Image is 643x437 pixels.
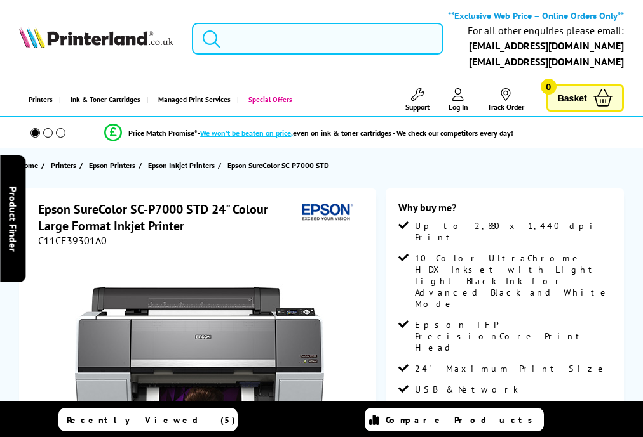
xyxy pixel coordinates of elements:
[448,10,624,22] b: **Exclusive Web Price – Online Orders Only**
[51,159,79,172] a: Printers
[449,102,468,112] span: Log In
[200,128,293,138] span: We won’t be beaten on price,
[365,408,544,431] a: Compare Products
[198,128,513,138] div: - even on ink & toner cartridges - We check our competitors every day!
[6,186,19,251] span: Product Finder
[546,84,624,112] a: Basket 0
[558,89,587,107] span: Basket
[148,159,218,172] a: Epson Inkjet Printers
[38,234,107,247] span: C11CE39301A0
[541,79,557,95] span: 0
[415,319,611,353] span: Epson TFP PrecisionCore Print Head
[415,252,611,310] span: 10 Color UltraChrome HDX Inkset with Light Light Black Ink for Advanced Black and White Mode
[297,201,355,225] img: Epson
[386,414,539,426] span: Compare Products
[58,408,238,431] a: Recently Viewed (5)
[51,159,76,172] span: Printers
[19,27,173,51] a: Printerland Logo
[148,159,215,172] span: Epson Inkjet Printers
[147,84,237,116] a: Managed Print Services
[59,84,147,116] a: Ink & Toner Cartridges
[237,84,299,116] a: Special Offers
[19,84,59,116] a: Printers
[67,414,236,426] span: Recently Viewed (5)
[449,88,468,112] a: Log In
[405,88,430,112] a: Support
[38,201,297,234] h1: Epson SureColor SC-P7000 STD 24" Colour Large Format Inkjet Printer
[469,39,624,52] a: [EMAIL_ADDRESS][DOMAIN_NAME]
[469,55,624,68] a: [EMAIL_ADDRESS][DOMAIN_NAME]
[227,160,329,170] span: Epson SureColor SC-P7000 STD
[19,159,41,172] a: Home
[19,159,38,172] span: Home
[468,25,624,37] div: For all other enquiries please email:
[415,384,518,395] span: USB & Network
[89,159,135,172] span: Epson Printers
[71,84,140,116] span: Ink & Toner Cartridges
[89,159,139,172] a: Epson Printers
[415,363,607,374] span: 24" Maximum Print Size
[487,88,524,112] a: Track Order
[398,201,611,220] div: Why buy me?
[128,128,198,138] span: Price Match Promise*
[405,102,430,112] span: Support
[19,27,173,48] img: Printerland Logo
[415,220,611,243] span: Up to 2,880 x 1,440 dpi Print
[6,122,611,144] li: modal_Promise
